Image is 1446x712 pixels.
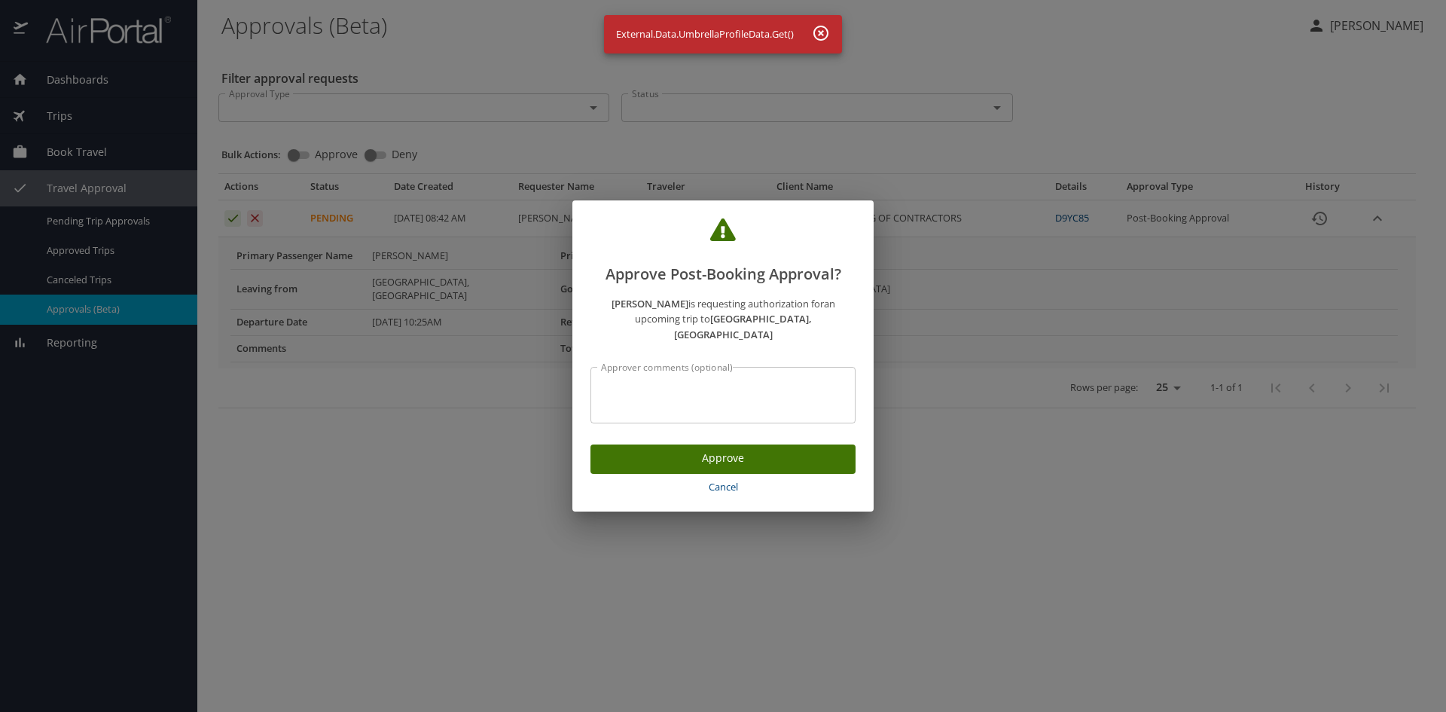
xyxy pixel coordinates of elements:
span: Approve [602,449,843,468]
button: Approve [590,445,856,474]
strong: [GEOGRAPHIC_DATA], [GEOGRAPHIC_DATA] [674,312,812,341]
p: is requesting authorization for an upcoming trip to [590,296,856,343]
h2: Approve Post-Booking Approval? [590,218,856,286]
span: Cancel [596,478,850,496]
div: External.Data.UmbrellaProfileData.Get() [616,20,794,49]
button: Cancel [590,474,856,500]
strong: [PERSON_NAME] [612,297,688,310]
